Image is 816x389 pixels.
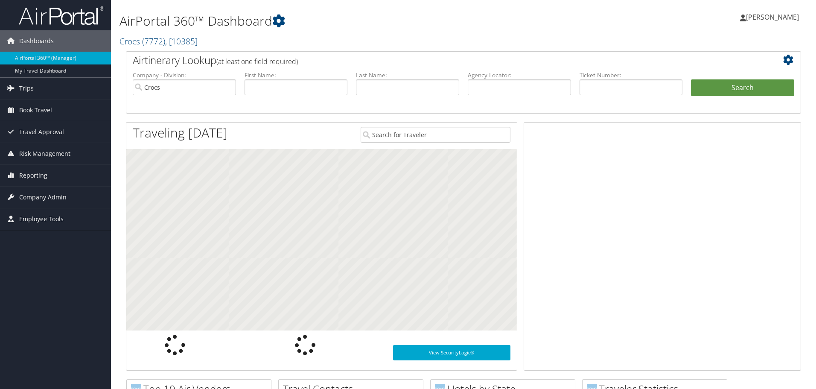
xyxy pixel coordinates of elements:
[19,121,64,143] span: Travel Approval
[468,71,571,79] label: Agency Locator:
[19,99,52,121] span: Book Travel
[580,71,683,79] label: Ticket Number:
[19,208,64,230] span: Employee Tools
[119,35,198,47] a: Crocs
[133,124,227,142] h1: Traveling [DATE]
[165,35,198,47] span: , [ 10385 ]
[133,53,738,67] h2: Airtinerary Lookup
[142,35,165,47] span: ( 7772 )
[19,165,47,186] span: Reporting
[19,6,104,26] img: airportal-logo.png
[19,78,34,99] span: Trips
[356,71,459,79] label: Last Name:
[361,127,510,143] input: Search for Traveler
[133,71,236,79] label: Company - Division:
[691,79,794,97] button: Search
[19,30,54,52] span: Dashboards
[746,12,799,22] span: [PERSON_NAME]
[19,187,67,208] span: Company Admin
[245,71,348,79] label: First Name:
[216,57,298,66] span: (at least one field required)
[393,345,510,360] a: View SecurityLogic®
[740,4,807,30] a: [PERSON_NAME]
[19,143,70,164] span: Risk Management
[119,12,578,30] h1: AirPortal 360™ Dashboard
